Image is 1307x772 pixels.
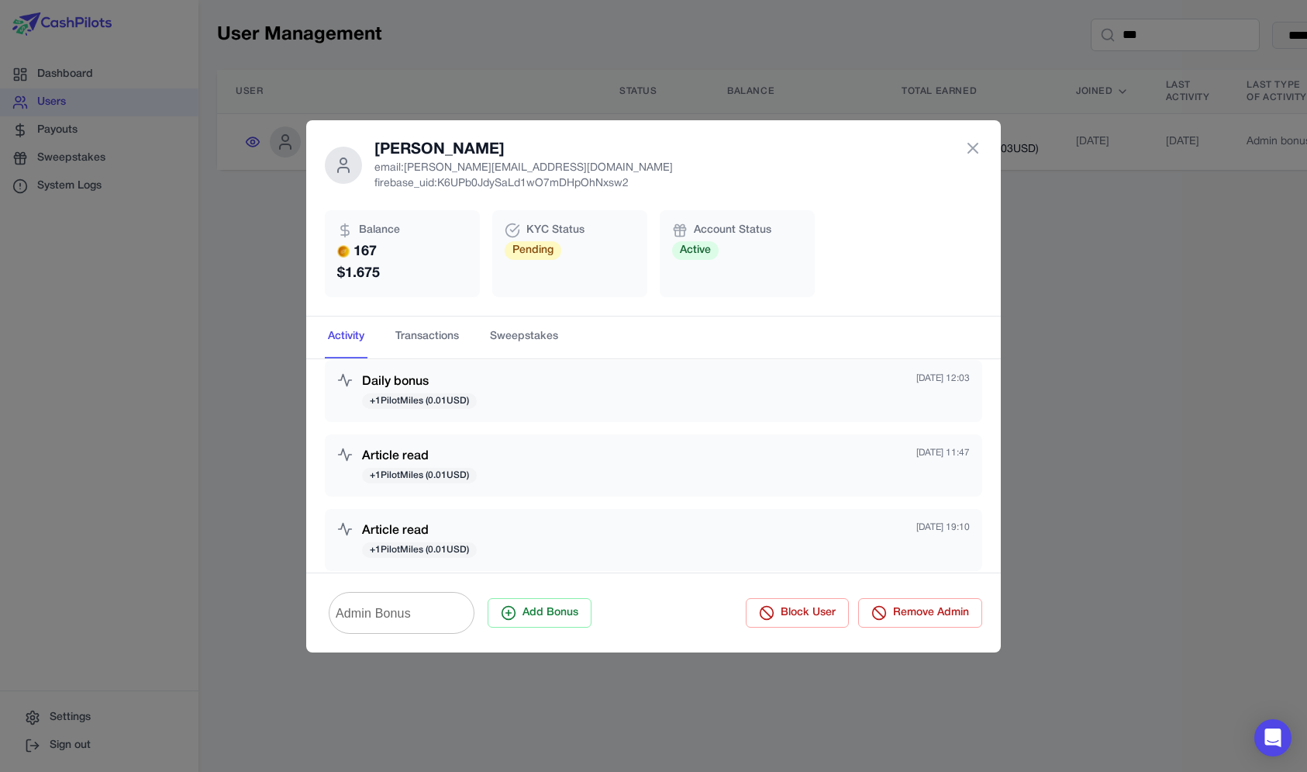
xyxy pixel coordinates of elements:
p: 167 $ 1.675 [337,241,467,285]
span: + 1 PilotMiles ( 0.01 USD) [362,542,477,558]
nav: Tabs [306,317,1001,358]
span: + 1 PilotMiles ( 0.01 USD) [362,468,477,483]
button: Remove Admin [858,598,982,628]
button: Transactions [392,317,462,358]
button: Block User [746,598,849,628]
p: [DATE] 19:10 [916,521,970,534]
button: Activity [325,317,367,358]
span: Balance [359,223,400,238]
button: Add Bonus [488,598,591,628]
h3: Article read [362,447,477,466]
span: + 1 PilotMiles ( 0.01 USD) [362,393,477,409]
button: Sweepstakes [487,317,561,358]
span: Active [672,241,719,260]
span: Pending [505,241,561,260]
span: KYC Status [526,223,585,238]
span: Account Status [694,223,771,238]
p: [DATE] 11:47 [916,447,970,459]
p: email: [PERSON_NAME][EMAIL_ADDRESS][DOMAIN_NAME] [374,161,673,176]
h3: Article read [362,521,477,540]
h3: Daily bonus [362,372,477,391]
p: [DATE] 12:03 [916,372,970,385]
img: PMs [337,245,350,258]
div: Open Intercom Messenger [1254,719,1291,756]
p: firebase_uid: K6UPb0JdySaLd1wO7mDHpOhNxsw2 [374,176,673,192]
h2: [PERSON_NAME] [374,139,673,161]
